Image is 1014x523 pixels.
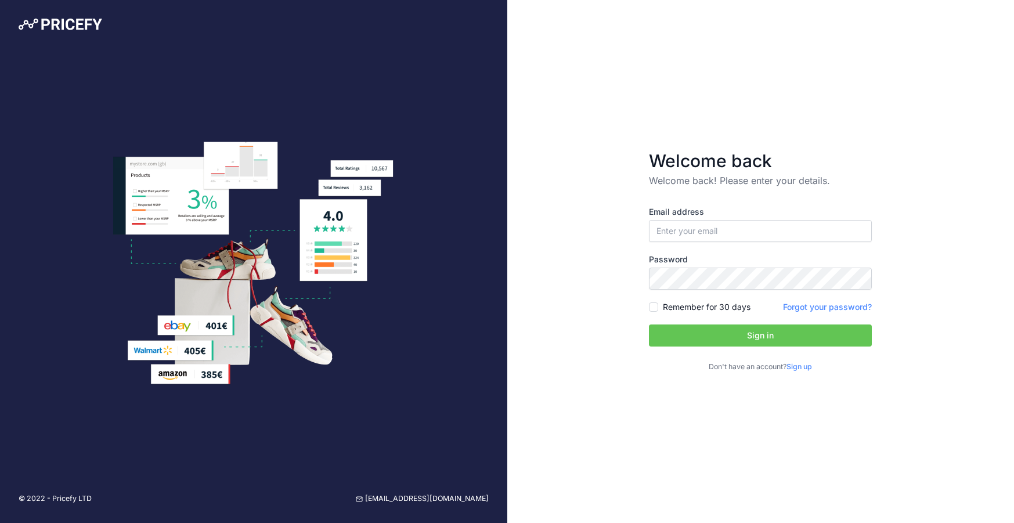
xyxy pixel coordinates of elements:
[663,301,750,313] label: Remember for 30 days
[649,220,872,242] input: Enter your email
[649,324,872,347] button: Sign in
[783,302,872,312] a: Forgot your password?
[649,174,872,187] p: Welcome back! Please enter your details.
[649,254,872,265] label: Password
[649,362,872,373] p: Don't have an account?
[786,362,812,371] a: Sign up
[649,150,872,171] h3: Welcome back
[649,206,872,218] label: Email address
[19,19,102,30] img: Pricefy
[19,493,92,504] p: © 2022 - Pricefy LTD
[356,493,489,504] a: [EMAIL_ADDRESS][DOMAIN_NAME]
